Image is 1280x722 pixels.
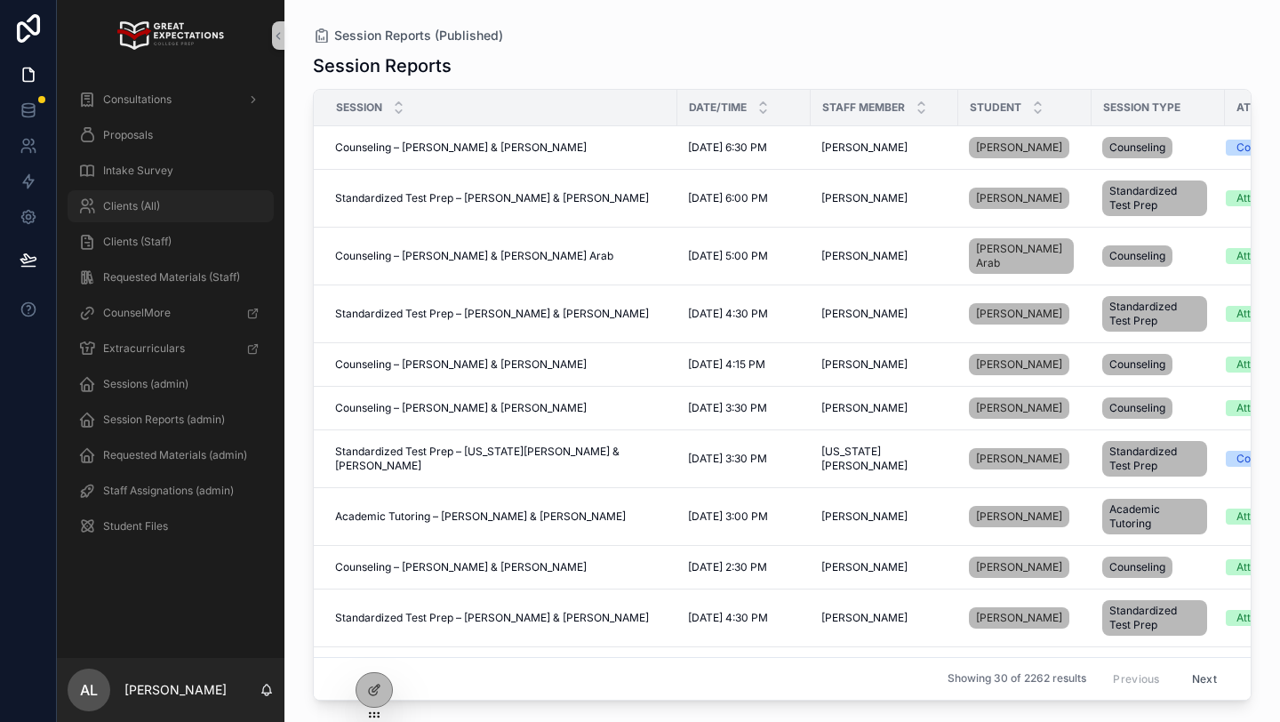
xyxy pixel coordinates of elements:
span: Counseling [1109,249,1165,263]
span: AL [80,679,98,701]
span: Standardized Test Prep [1109,445,1200,473]
a: Standardized Test Prep [1102,597,1214,639]
span: Clients (All) [103,199,160,213]
span: [PERSON_NAME] [821,191,908,205]
span: Extracurriculars [103,341,185,356]
span: [PERSON_NAME] [821,401,908,415]
span: [DATE] 3:30 PM [688,452,767,466]
a: Clients (Staff) [68,226,274,258]
a: [DATE] 3:30 PM [688,401,800,415]
a: Counseling [1102,394,1214,422]
a: [PERSON_NAME] [969,506,1069,527]
span: [PERSON_NAME] [821,307,908,321]
div: Comped [1236,451,1279,467]
a: [PERSON_NAME] Arab [969,235,1081,277]
a: [DATE] 4:30 PM [688,611,800,625]
span: Clients (Staff) [103,235,172,249]
span: Proposals [103,128,153,142]
a: [PERSON_NAME] [969,604,1081,632]
a: [PERSON_NAME] [969,354,1069,375]
a: [PERSON_NAME] Arab [969,238,1074,274]
span: Counseling – [PERSON_NAME] & [PERSON_NAME] [335,140,587,155]
span: [PERSON_NAME] [821,560,908,574]
a: Standardized Test Prep [1102,293,1214,335]
span: Date/Time [689,100,747,115]
span: Counseling – [PERSON_NAME] & [PERSON_NAME] [335,560,587,574]
span: Counseling [1109,560,1165,574]
span: [PERSON_NAME] [821,357,908,372]
span: Counseling – [PERSON_NAME] & [PERSON_NAME] Arab [335,249,613,263]
p: [PERSON_NAME] [124,681,227,699]
a: Counseling – [PERSON_NAME] & [PERSON_NAME] [335,357,667,372]
span: Standardized Test Prep [1109,604,1200,632]
span: Session Reports (Published) [334,27,503,44]
a: [PERSON_NAME] [821,140,948,155]
span: Intake Survey [103,164,173,178]
a: [PERSON_NAME] [969,184,1081,213]
button: Next [1180,665,1229,693]
span: Staff Member [822,100,905,115]
span: [PERSON_NAME] [976,191,1062,205]
a: [PERSON_NAME] [969,448,1069,469]
a: Standardized Test Prep – [PERSON_NAME] & [PERSON_NAME] [335,611,667,625]
span: CounselMore [103,306,171,320]
a: Student Files [68,510,274,542]
a: Consultations [68,84,274,116]
a: [DATE] 3:30 PM [688,452,800,466]
span: [DATE] 6:30 PM [688,140,767,155]
a: [DATE] 4:15 PM [688,357,800,372]
span: Session Type [1103,100,1180,115]
a: [PERSON_NAME] [969,303,1069,325]
span: Session Reports (admin) [103,413,225,427]
span: Sessions (admin) [103,377,188,391]
a: Standardized Test Prep – [PERSON_NAME] & [PERSON_NAME] [335,307,667,321]
a: Intake Survey [68,155,274,187]
span: Academic Tutoring [1109,502,1200,531]
a: [PERSON_NAME] [969,300,1081,328]
span: [PERSON_NAME] [976,140,1062,155]
a: Extracurriculars [68,333,274,365]
a: [PERSON_NAME] [969,553,1081,582]
a: [US_STATE][PERSON_NAME] [821,445,948,473]
span: [PERSON_NAME] [976,611,1062,625]
span: [DATE] 4:15 PM [688,357,765,372]
span: [DATE] 2:30 PM [688,560,767,574]
span: Standardized Test Prep – [PERSON_NAME] & [PERSON_NAME] [335,611,649,625]
a: [PERSON_NAME] [969,502,1081,531]
span: Counseling – [PERSON_NAME] & [PERSON_NAME] [335,401,587,415]
a: Academic Tutoring – [PERSON_NAME] & [PERSON_NAME] [335,509,667,524]
a: Requested Materials (admin) [68,439,274,471]
a: Counseling [1102,553,1214,582]
a: [DATE] 6:00 PM [688,191,800,205]
span: Requested Materials (Staff) [103,270,240,285]
span: [PERSON_NAME] [976,401,1062,415]
a: Standardized Test Prep – [PERSON_NAME] & [PERSON_NAME] [335,191,667,205]
span: [PERSON_NAME] [976,452,1062,466]
a: Counseling [1102,350,1214,379]
span: Standardized Test Prep [1109,184,1200,213]
span: [DATE] 4:30 PM [688,307,768,321]
a: [PERSON_NAME] [821,249,948,263]
a: Staff Assignations (admin) [68,475,274,507]
a: Standardized Test Prep – [US_STATE][PERSON_NAME] & [PERSON_NAME] [335,445,667,473]
span: Standardized Test Prep – [PERSON_NAME] & [PERSON_NAME] [335,191,649,205]
span: [PERSON_NAME] [976,509,1062,524]
a: [PERSON_NAME] [969,133,1081,162]
a: Requested Materials (Staff) [68,261,274,293]
span: Staff Assignations (admin) [103,484,234,498]
span: Counseling [1109,401,1165,415]
a: [PERSON_NAME] [969,607,1069,629]
a: [PERSON_NAME] [821,611,948,625]
h1: Session Reports [313,53,452,78]
a: [DATE] 2:30 PM [688,560,800,574]
span: [DATE] 4:30 PM [688,611,768,625]
span: [DATE] 6:00 PM [688,191,768,205]
span: [DATE] 3:00 PM [688,509,768,524]
a: [PERSON_NAME] [821,191,948,205]
a: [PERSON_NAME] [821,509,948,524]
span: [DATE] 3:30 PM [688,401,767,415]
a: [PERSON_NAME] [821,307,948,321]
a: [PERSON_NAME] [969,557,1069,578]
